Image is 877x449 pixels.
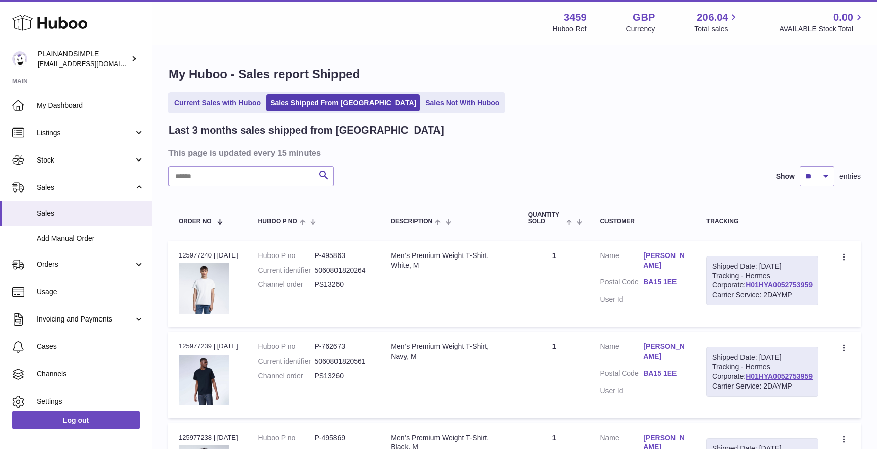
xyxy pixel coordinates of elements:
span: Channels [37,369,144,379]
dd: 5060801820561 [314,357,370,366]
span: Description [391,218,432,225]
a: BA15 1EE [643,369,686,378]
div: PLAINANDSIMPLE [38,49,129,69]
span: 0.00 [833,11,853,24]
span: My Dashboard [37,101,144,110]
span: Cases [37,342,144,351]
span: entries [839,172,861,181]
div: 125977238 | [DATE] [179,433,238,442]
strong: GBP [633,11,655,24]
div: Carrier Service: 2DAYMP [712,381,813,391]
div: Carrier Service: 2DAYMP [712,290,813,300]
div: Shipped Date: [DATE] [712,262,813,271]
a: BA15 1EE [643,277,686,287]
a: Sales Not With Huboo [422,94,503,111]
div: Currency [626,24,655,34]
span: Usage [37,287,144,297]
span: Invoicing and Payments [37,314,133,324]
div: Huboo Ref [553,24,587,34]
div: Shipped Date: [DATE] [712,352,813,362]
dd: PS13260 [314,371,370,381]
a: H01HYA0052753959 [746,372,813,380]
a: Log out [12,411,140,429]
span: Order No [179,218,212,225]
div: Tracking - Hermes Corporate: [706,256,818,306]
span: Settings [37,397,144,406]
span: Add Manual Order [37,234,144,243]
dd: P-495863 [314,251,370,261]
img: 34591682707904.jpeg [179,355,229,405]
dt: Channel order [258,280,315,290]
dt: Postal Code [600,277,643,290]
img: 34591727345696.jpeg [179,263,229,314]
h2: Last 3 months sales shipped from [GEOGRAPHIC_DATA] [168,123,444,137]
strong: 3459 [564,11,587,24]
span: Listings [37,128,133,138]
dt: Huboo P no [258,433,315,443]
span: AVAILABLE Stock Total [779,24,865,34]
a: Current Sales with Huboo [171,94,264,111]
dt: User Id [600,295,643,304]
span: Stock [37,155,133,165]
span: Orders [37,260,133,269]
div: 125977240 | [DATE] [179,251,238,260]
a: [PERSON_NAME] [643,251,686,270]
a: Sales Shipped From [GEOGRAPHIC_DATA] [266,94,420,111]
a: 206.04 Total sales [694,11,739,34]
dt: Name [600,342,643,364]
span: Total sales [694,24,739,34]
span: 206.04 [697,11,728,24]
dt: User Id [600,386,643,396]
div: Men's Premium Weight T-Shirt, Navy, M [391,342,508,361]
dd: PS13260 [314,280,370,290]
dt: Huboo P no [258,342,315,351]
dt: Postal Code [600,369,643,381]
span: Huboo P no [258,218,297,225]
img: duco@plainandsimple.com [12,51,27,67]
span: Sales [37,209,144,218]
h1: My Huboo - Sales report Shipped [168,66,861,82]
a: H01HYA0052753959 [746,281,813,289]
label: Show [776,172,795,181]
dt: Name [600,251,643,273]
div: Men's Premium Weight T-Shirt, White, M [391,251,508,270]
div: 125977239 | [DATE] [179,342,238,351]
a: 0.00 AVAILABLE Stock Total [779,11,865,34]
dt: Current identifier [258,357,315,366]
dd: P-495869 [314,433,370,443]
dt: Channel order [258,371,315,381]
span: [EMAIL_ADDRESS][DOMAIN_NAME] [38,59,149,68]
div: Tracking - Hermes Corporate: [706,347,818,397]
a: [PERSON_NAME] [643,342,686,361]
dd: 5060801820264 [314,266,370,275]
div: Tracking [706,218,818,225]
td: 1 [518,332,590,418]
div: Customer [600,218,686,225]
dt: Current identifier [258,266,315,275]
dt: Huboo P no [258,251,315,261]
h3: This page is updated every 15 minutes [168,147,858,158]
span: Quantity Sold [528,212,564,225]
dd: P-762673 [314,342,370,351]
span: Sales [37,183,133,193]
td: 1 [518,241,590,327]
